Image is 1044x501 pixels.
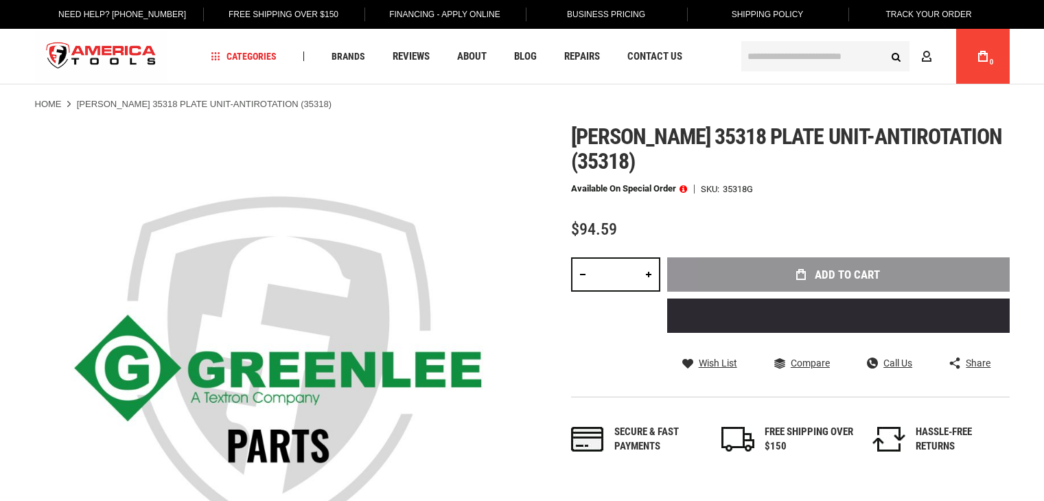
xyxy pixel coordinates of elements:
span: Repairs [564,51,600,62]
span: Share [966,358,990,368]
a: Compare [774,357,830,369]
span: Categories [211,51,277,61]
span: Brands [332,51,365,61]
span: Contact Us [627,51,682,62]
a: About [451,47,493,66]
a: Categories [205,47,283,66]
strong: SKU [701,185,723,194]
a: Brands [325,47,371,66]
div: 35318G [723,185,753,194]
span: Call Us [883,358,912,368]
span: 0 [990,58,994,66]
span: Compare [791,358,830,368]
button: Search [883,43,909,69]
span: Wish List [699,358,737,368]
span: Shipping Policy [732,10,804,19]
div: HASSLE-FREE RETURNS [916,425,1005,454]
a: Contact Us [621,47,688,66]
a: Reviews [386,47,436,66]
span: Blog [514,51,537,62]
a: Blog [508,47,543,66]
p: Available on Special Order [571,184,687,194]
a: 0 [970,29,996,84]
a: store logo [35,31,168,82]
span: [PERSON_NAME] 35318 plate unit-antirotation (35318) [571,124,1003,174]
img: America Tools [35,31,168,82]
a: Wish List [682,357,737,369]
img: returns [872,427,905,452]
span: About [457,51,487,62]
img: payments [571,427,604,452]
span: Reviews [393,51,430,62]
a: Call Us [867,357,912,369]
a: Home [35,98,62,110]
div: Secure & fast payments [614,425,704,454]
a: Repairs [558,47,606,66]
span: $94.59 [571,220,617,239]
img: shipping [721,427,754,452]
strong: [PERSON_NAME] 35318 PLATE UNIT-ANTIROTATION (35318) [77,99,332,109]
div: FREE SHIPPING OVER $150 [765,425,854,454]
